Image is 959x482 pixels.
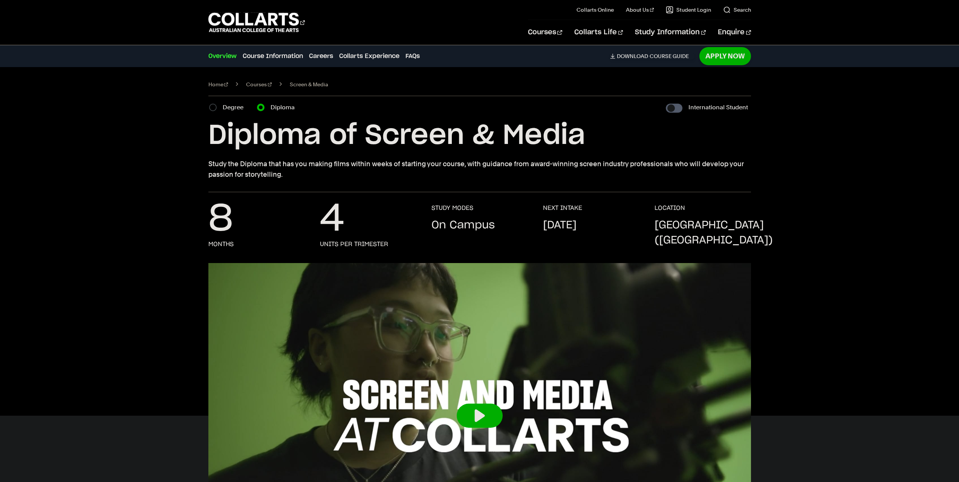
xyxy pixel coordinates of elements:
[208,52,237,61] a: Overview
[577,6,614,14] a: Collarts Online
[699,47,751,65] a: Apply Now
[208,12,305,33] div: Go to homepage
[723,6,751,14] a: Search
[405,52,420,61] a: FAQs
[655,218,773,248] p: [GEOGRAPHIC_DATA] ([GEOGRAPHIC_DATA])
[431,204,473,212] h3: STUDY MODES
[528,20,562,45] a: Courses
[243,52,303,61] a: Course Information
[718,20,751,45] a: Enquire
[688,102,748,113] label: International Student
[431,218,495,233] p: On Campus
[655,204,685,212] h3: LOCATION
[208,79,228,90] a: Home
[223,102,248,113] label: Degree
[626,6,654,14] a: About Us
[208,240,234,248] h3: months
[208,159,751,180] p: Study the Diploma that has you making films within weeks of starting your course, with guidance f...
[208,204,233,234] p: 8
[635,20,706,45] a: Study Information
[309,52,333,61] a: Careers
[339,52,399,61] a: Collarts Experience
[574,20,623,45] a: Collarts Life
[610,53,695,60] a: DownloadCourse Guide
[320,204,344,234] p: 4
[543,218,577,233] p: [DATE]
[320,240,388,248] h3: units per trimester
[246,79,272,90] a: Courses
[290,79,328,90] span: Screen & Media
[617,53,648,60] span: Download
[208,119,751,153] h1: Diploma of Screen & Media
[543,204,582,212] h3: NEXT INTAKE
[666,6,711,14] a: Student Login
[271,102,299,113] label: Diploma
